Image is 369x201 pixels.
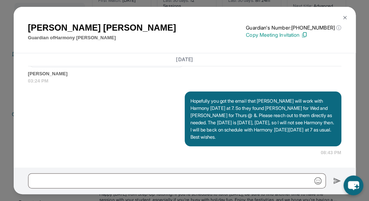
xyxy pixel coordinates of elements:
[246,24,341,31] p: Guardian's Number: [PHONE_NUMBER]
[314,177,321,184] img: Emoji
[301,32,307,38] img: Copy Icon
[28,34,176,41] p: Guardian of Harmony [PERSON_NAME]
[28,70,341,77] span: [PERSON_NAME]
[336,24,341,31] span: ⓘ
[28,77,341,85] span: 03:24 PM
[333,177,341,185] img: Send icon
[342,15,348,21] img: Close Icon
[28,56,341,63] h3: [DATE]
[28,21,176,34] h1: [PERSON_NAME] [PERSON_NAME]
[321,149,341,156] span: 08:43 PM
[190,97,336,140] p: Hopefully you got the email that [PERSON_NAME] will work with Harmony [DATE] at 7. So they found ...
[246,31,341,39] p: Copy Meeting Invitation
[343,175,363,195] button: chat-button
